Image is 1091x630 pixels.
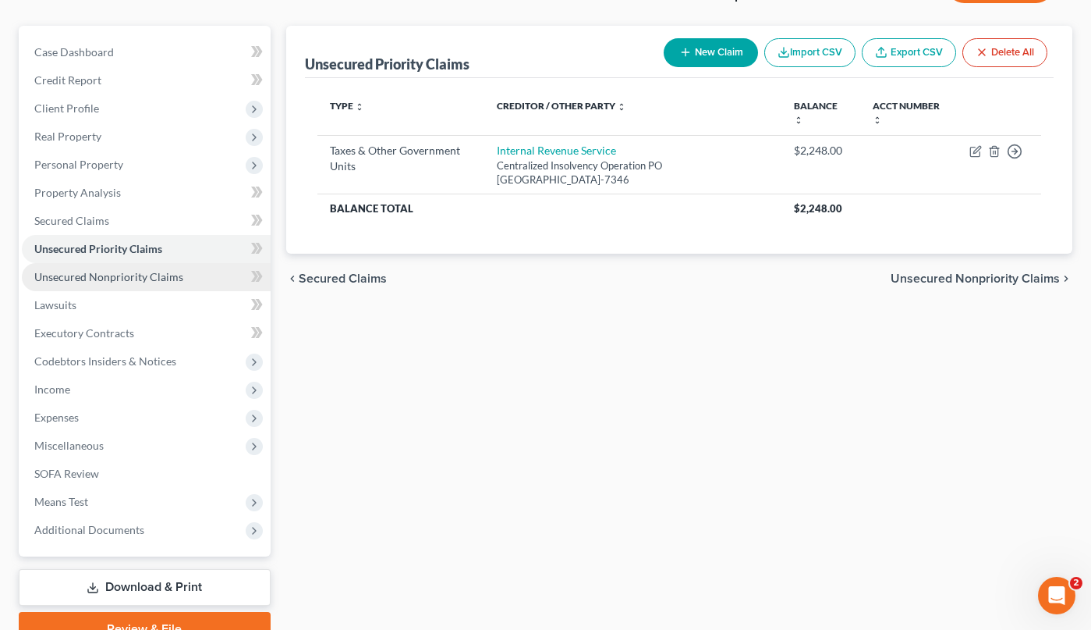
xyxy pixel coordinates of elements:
[873,100,940,125] a: Acct Number unfold_more
[34,242,162,255] span: Unsecured Priority Claims
[962,38,1047,67] button: Delete All
[891,272,1072,285] button: Unsecured Nonpriority Claims chevron_right
[497,100,626,112] a: Creditor / Other Party unfold_more
[617,102,626,112] i: unfold_more
[286,272,387,285] button: chevron_left Secured Claims
[34,467,99,480] span: SOFA Review
[34,214,109,227] span: Secured Claims
[22,263,271,291] a: Unsecured Nonpriority Claims
[22,207,271,235] a: Secured Claims
[873,116,882,125] i: unfold_more
[317,194,782,222] th: Balance Total
[34,411,79,424] span: Expenses
[34,73,101,87] span: Credit Report
[355,102,364,112] i: unfold_more
[299,272,387,285] span: Secured Claims
[862,38,956,67] a: Export CSV
[34,523,144,536] span: Additional Documents
[19,569,271,606] a: Download & Print
[664,38,758,67] button: New Claim
[22,38,271,66] a: Case Dashboard
[34,130,101,143] span: Real Property
[891,272,1060,285] span: Unsecured Nonpriority Claims
[22,291,271,319] a: Lawsuits
[764,38,855,67] button: Import CSV
[34,326,134,340] span: Executory Contracts
[34,270,183,283] span: Unsecured Nonpriority Claims
[1038,577,1075,614] iframe: Intercom live chat
[34,439,104,452] span: Miscellaneous
[34,298,76,311] span: Lawsuits
[330,143,472,174] div: Taxes & Other Government Units
[34,495,88,508] span: Means Test
[34,101,99,115] span: Client Profile
[34,383,70,396] span: Income
[794,202,842,215] span: $2,248.00
[34,158,123,171] span: Personal Property
[794,100,838,125] a: Balance unfold_more
[794,143,848,158] div: $2,248.00
[34,186,121,199] span: Property Analysis
[497,144,616,157] a: Internal Revenue Service
[794,116,803,125] i: unfold_more
[22,235,271,263] a: Unsecured Priority Claims
[330,100,364,112] a: Type unfold_more
[305,55,469,73] div: Unsecured Priority Claims
[22,179,271,207] a: Property Analysis
[22,460,271,488] a: SOFA Review
[497,158,769,187] div: Centralized Insolvency Operation PO [GEOGRAPHIC_DATA]-7346
[22,319,271,347] a: Executory Contracts
[286,272,299,285] i: chevron_left
[1070,577,1082,589] span: 2
[34,354,176,368] span: Codebtors Insiders & Notices
[34,45,114,59] span: Case Dashboard
[1060,272,1072,285] i: chevron_right
[22,66,271,94] a: Credit Report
